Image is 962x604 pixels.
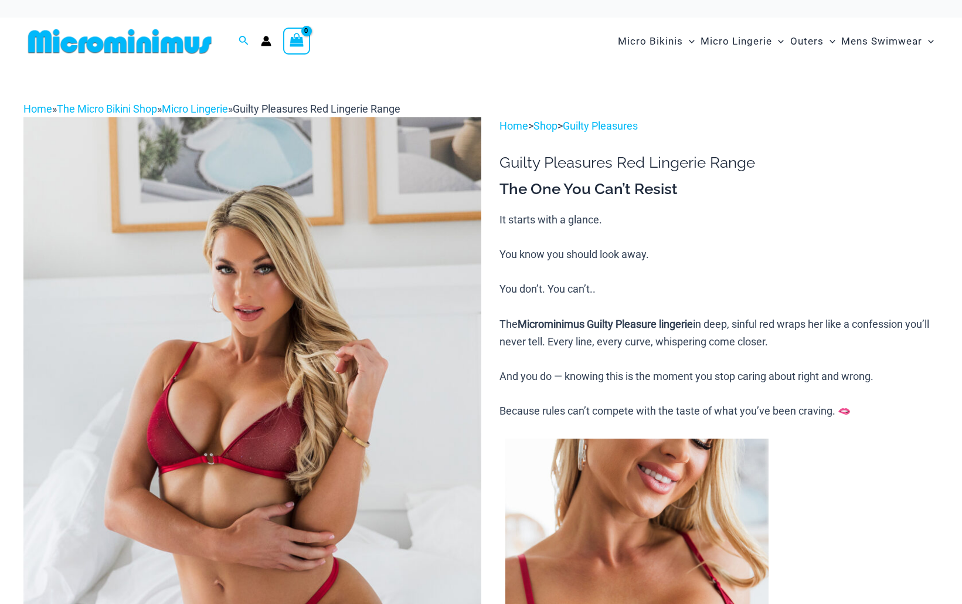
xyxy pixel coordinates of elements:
a: Micro LingerieMenu ToggleMenu Toggle [698,23,787,59]
span: Menu Toggle [824,26,835,56]
a: Shop [533,120,558,132]
span: Menu Toggle [922,26,934,56]
a: Micro Lingerie [162,103,228,115]
p: It starts with a glance. You know you should look away. You don’t. You can’t.. The in deep, sinfu... [499,211,939,420]
a: Home [23,103,52,115]
span: Guilty Pleasures Red Lingerie Range [233,103,400,115]
p: > > [499,117,939,135]
a: Account icon link [261,36,271,46]
span: Micro Lingerie [701,26,772,56]
a: The Micro Bikini Shop [57,103,157,115]
nav: Site Navigation [613,22,939,61]
span: » » » [23,103,400,115]
a: Mens SwimwearMenu ToggleMenu Toggle [838,23,937,59]
img: MM SHOP LOGO FLAT [23,28,216,55]
a: Search icon link [239,34,249,49]
a: Guilty Pleasures [563,120,638,132]
a: Home [499,120,528,132]
h1: Guilty Pleasures Red Lingerie Range [499,154,939,172]
b: Microminimus Guilty Pleasure lingerie [518,318,693,330]
a: Micro BikinisMenu ToggleMenu Toggle [615,23,698,59]
span: Outers [790,26,824,56]
a: View Shopping Cart, empty [283,28,310,55]
span: Menu Toggle [683,26,695,56]
a: OutersMenu ToggleMenu Toggle [787,23,838,59]
span: Micro Bikinis [618,26,683,56]
span: Menu Toggle [772,26,784,56]
span: Mens Swimwear [841,26,922,56]
h3: The One You Can’t Resist [499,179,939,199]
